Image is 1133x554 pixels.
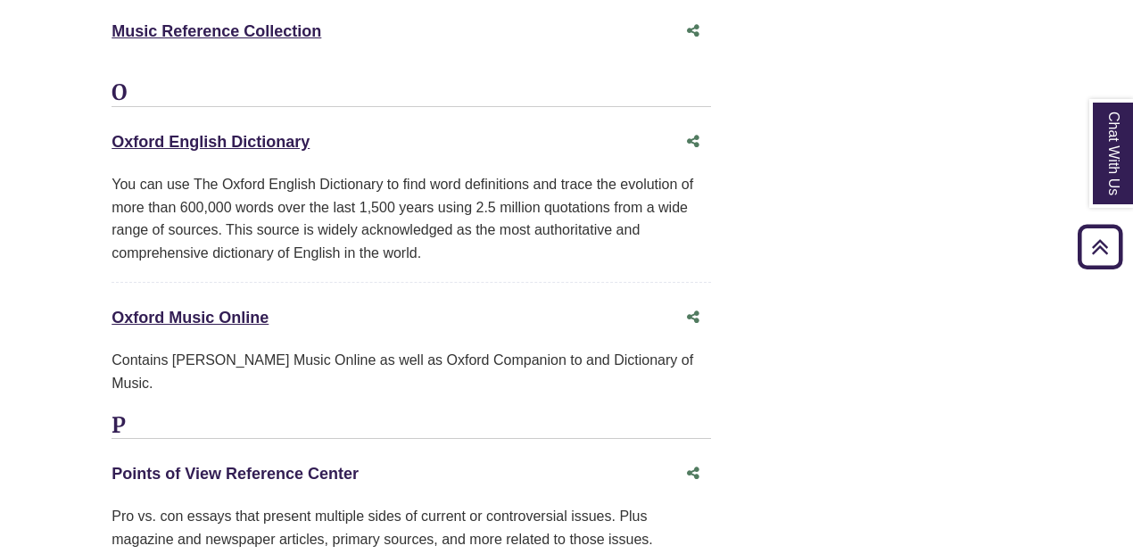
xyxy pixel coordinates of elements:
[112,22,321,40] a: Music Reference Collection
[112,413,711,440] h3: P
[112,173,711,264] div: You can use The Oxford English Dictionary to find word definitions and trace the evolution of mor...
[112,309,269,327] a: Oxford Music Online
[1071,235,1129,259] a: Back to Top
[675,301,711,335] button: Share this database
[112,349,711,394] div: Contains [PERSON_NAME] Music Online as well as Oxford Companion to and Dictionary of Music.
[675,125,711,159] button: Share this database
[112,505,711,550] p: Pro vs. con essays that present multiple sides of current or controversial issues. Plus magazine ...
[112,80,711,107] h3: O
[675,14,711,48] button: Share this database
[112,133,310,151] a: Oxford English Dictionary
[112,465,359,483] a: Points of View Reference Center
[675,457,711,491] button: Share this database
